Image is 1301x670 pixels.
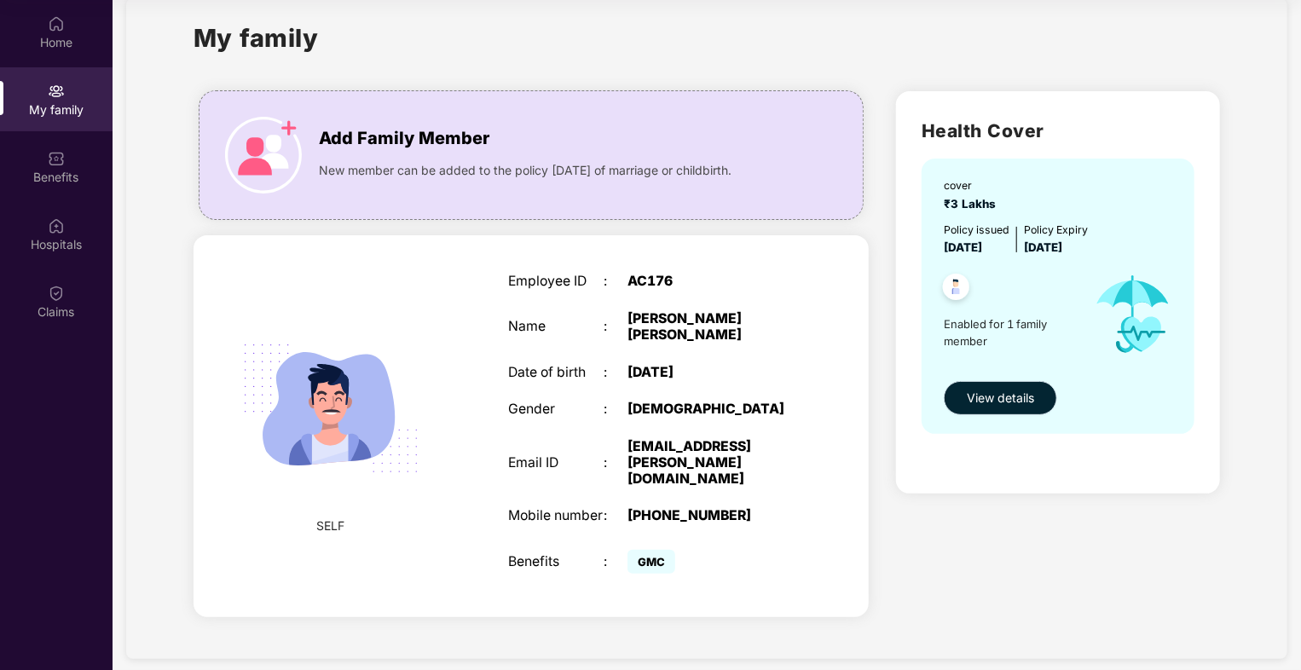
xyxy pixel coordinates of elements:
div: [PHONE_NUMBER] [627,508,795,524]
div: : [604,401,627,418]
img: svg+xml;base64,PHN2ZyB4bWxucz0iaHR0cDovL3d3dy53My5vcmcvMjAwMC9zdmciIHdpZHRoPSI0OC45NDMiIGhlaWdodD... [935,269,977,310]
img: svg+xml;base64,PHN2ZyB4bWxucz0iaHR0cDovL3d3dy53My5vcmcvMjAwMC9zdmciIHdpZHRoPSIyMjQiIGhlaWdodD0iMT... [223,300,438,516]
span: [DATE] [944,240,982,254]
img: icon [1079,257,1187,373]
img: icon [225,117,302,193]
div: [DATE] [627,365,795,381]
span: ₹3 Lakhs [944,197,1003,211]
div: Gender [508,401,604,418]
span: SELF [316,517,344,535]
span: View details [967,389,1034,407]
img: svg+xml;base64,PHN2ZyBpZD0iSG9zcGl0YWxzIiB4bWxucz0iaHR0cDovL3d3dy53My5vcmcvMjAwMC9zdmciIHdpZHRoPS... [48,217,65,234]
img: svg+xml;base64,PHN2ZyB3aWR0aD0iMjAiIGhlaWdodD0iMjAiIHZpZXdCb3g9IjAgMCAyMCAyMCIgZmlsbD0ibm9uZSIgeG... [48,83,65,100]
h1: My family [194,19,319,57]
div: Email ID [508,455,604,471]
div: Policy Expiry [1024,222,1088,238]
div: [PERSON_NAME] [PERSON_NAME] [627,311,795,344]
span: GMC [627,550,675,574]
img: svg+xml;base64,PHN2ZyBpZD0iQmVuZWZpdHMiIHhtbG5zPSJodHRwOi8vd3d3LnczLm9yZy8yMDAwL3N2ZyIgd2lkdGg9Ij... [48,150,65,167]
div: : [604,365,627,381]
div: : [604,508,627,524]
div: Employee ID [508,274,604,290]
div: : [604,455,627,471]
div: : [604,274,627,290]
div: [EMAIL_ADDRESS][PERSON_NAME][DOMAIN_NAME] [627,439,795,487]
div: cover [944,177,1003,193]
button: View details [944,381,1057,415]
div: Name [508,319,604,335]
span: [DATE] [1024,240,1062,254]
span: Enabled for 1 family member [944,315,1079,350]
div: Mobile number [508,508,604,524]
div: Benefits [508,554,604,570]
span: Add Family Member [319,125,489,152]
div: AC176 [627,274,795,290]
div: Date of birth [508,365,604,381]
div: [DEMOGRAPHIC_DATA] [627,401,795,418]
div: Policy issued [944,222,1009,238]
span: New member can be added to the policy [DATE] of marriage or childbirth. [319,161,731,180]
h2: Health Cover [922,117,1194,145]
img: svg+xml;base64,PHN2ZyBpZD0iSG9tZSIgeG1sbnM9Imh0dHA6Ly93d3cudzMub3JnLzIwMDAvc3ZnIiB3aWR0aD0iMjAiIG... [48,15,65,32]
div: : [604,319,627,335]
div: : [604,554,627,570]
img: svg+xml;base64,PHN2ZyBpZD0iQ2xhaW0iIHhtbG5zPSJodHRwOi8vd3d3LnczLm9yZy8yMDAwL3N2ZyIgd2lkdGg9IjIwIi... [48,285,65,302]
